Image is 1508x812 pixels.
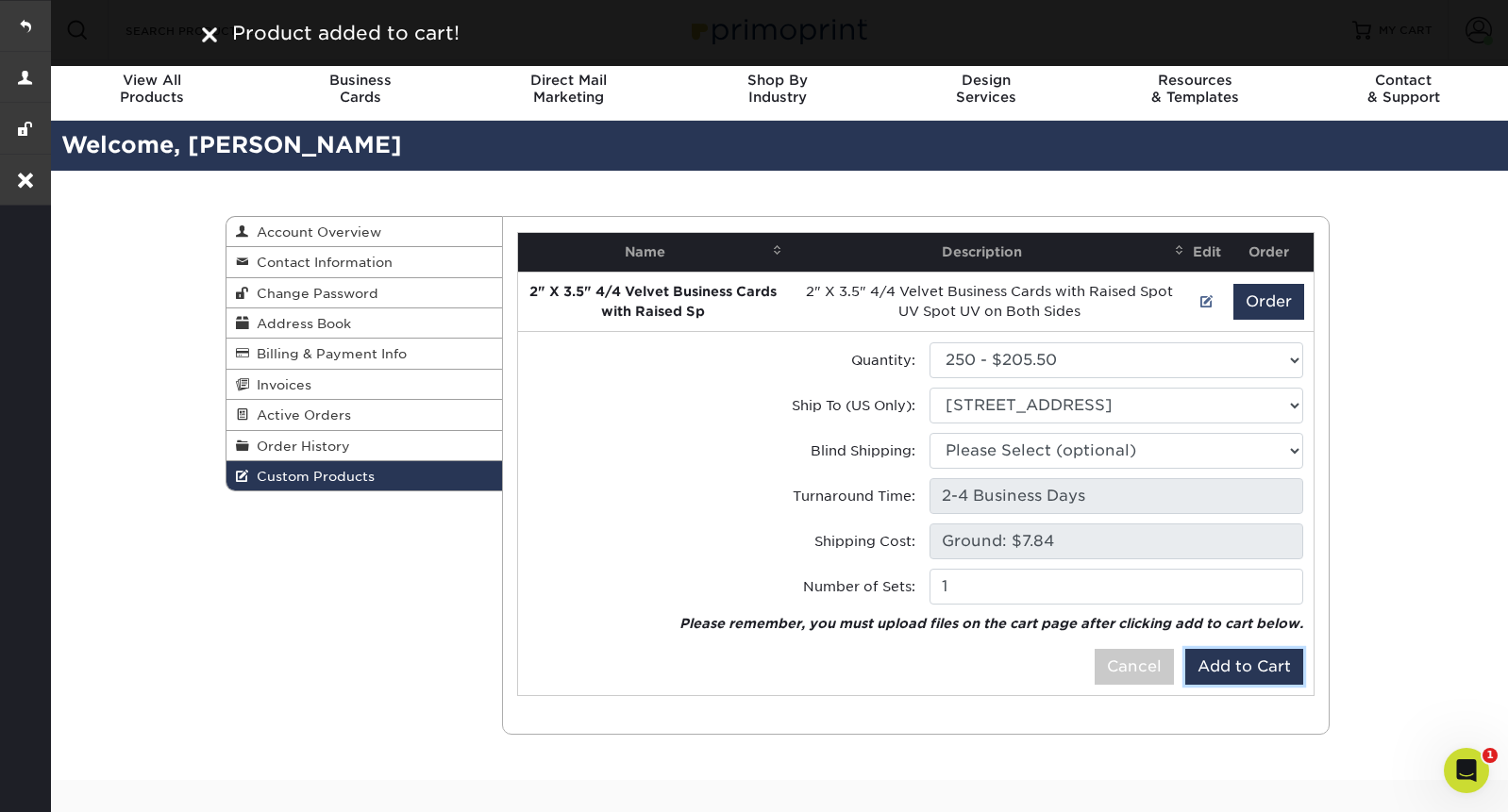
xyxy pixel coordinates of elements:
span: Active Orders [249,407,351,423]
h2: Welcome, [PERSON_NAME] [47,128,1508,163]
button: Add to Cart [1185,649,1303,685]
span: Invoices [249,377,311,392]
a: Account Overview [226,217,502,247]
a: Billing & Payment Info [226,339,502,369]
div: & Support [1299,72,1508,106]
label: Number of Sets: [803,576,915,596]
img: close [202,27,217,42]
div: Products [47,72,256,106]
div: Industry [673,72,881,106]
span: Business [256,72,464,89]
a: Direct MailMarketing [464,60,673,121]
div: Services [882,72,1091,106]
span: Product added to cart! [232,22,460,44]
label: Blind Shipping: [811,440,915,460]
em: Please remember, you must upload files on the cart page after clicking add to cart below. [679,616,1303,631]
a: Active Orders [226,400,502,430]
a: Order History [226,431,502,461]
span: Resources [1091,72,1299,89]
label: Quantity: [851,350,915,370]
label: Ship To (US Only): [792,395,915,415]
span: Shop By [673,72,881,89]
th: Description [788,233,1190,272]
span: Change Password [249,286,378,301]
a: Shop ByIndustry [673,60,881,121]
a: BusinessCards [256,60,464,121]
a: Invoices [226,370,502,400]
span: Order History [249,439,350,454]
th: Order [1224,233,1314,272]
input: Pending [930,523,1303,559]
div: & Templates [1091,72,1299,106]
a: Resources& Templates [1091,60,1299,121]
strong: 2" X 3.5" 4/4 Velvet Business Cards with Raised Sp [529,284,777,319]
th: Edit [1190,233,1224,272]
a: View AllProducts [47,60,256,121]
div: Cards [256,72,464,106]
span: Billing & Payment Info [249,346,407,361]
span: Design [882,72,1091,89]
span: Address Book [249,316,351,331]
span: Contact Information [249,255,393,270]
span: Direct Mail [464,72,673,89]
a: Custom Products [226,461,502,490]
span: Contact [1299,72,1508,89]
span: Account Overview [249,224,381,240]
a: DesignServices [882,60,1091,121]
div: Marketing [464,72,673,106]
label: Shipping Cost: [814,531,915,551]
label: Turnaround Time: [793,486,915,505]
span: 1 [1483,748,1498,763]
a: Contact& Support [1299,60,1508,121]
span: View All [47,72,256,89]
a: Change Password [226,278,502,308]
a: Address Book [226,308,502,339]
th: Name [518,233,789,272]
button: Order [1233,284,1304,320]
a: Contact Information [226,247,502,277]
iframe: Intercom live chat [1444,748,1489,793]
button: Cancel [1095,649,1174,685]
span: Custom Products [249,469,375,484]
td: 2" X 3.5" 4/4 Velvet Business Cards with Raised Spot UV Spot UV on Both Sides [788,272,1190,331]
